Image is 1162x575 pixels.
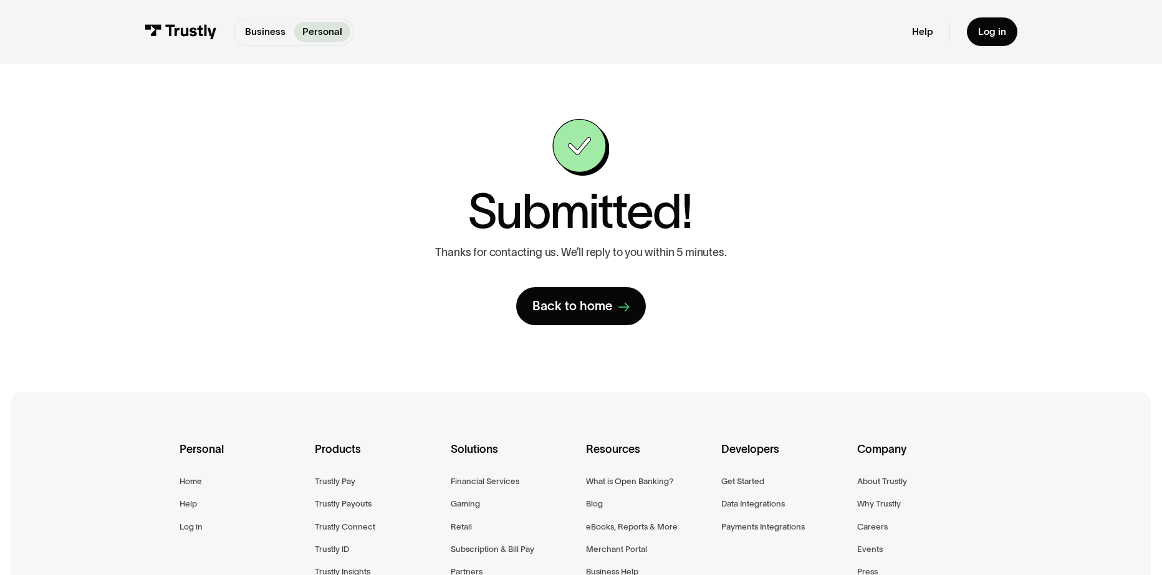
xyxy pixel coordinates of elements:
a: Log in [967,17,1017,47]
a: Financial Services [451,475,519,489]
a: Events [857,543,883,557]
a: Business [237,22,294,42]
a: Help [912,26,933,38]
a: Get Started [721,475,764,489]
a: Data Integrations [721,497,785,511]
a: What is Open Banking? [586,475,673,489]
a: Gaming [451,497,480,511]
p: Business [245,24,286,39]
a: Merchant Portal [586,543,647,557]
a: Log in [180,520,203,535]
div: Resources [586,440,711,475]
a: Subscription & Bill Pay [451,543,534,557]
a: Blog [586,497,603,511]
div: Personal [180,440,305,475]
p: Personal [302,24,342,39]
h1: Submitted! [468,187,693,235]
div: Back to home [532,298,613,315]
a: About Trustly [857,475,907,489]
a: Trustly ID [315,543,349,557]
div: Log in [978,26,1006,38]
a: Personal [294,22,351,42]
a: Trustly Connect [315,520,375,535]
a: Trustly Pay [315,475,355,489]
a: Payments Integrations [721,520,805,535]
a: Back to home [516,287,646,326]
a: Careers [857,520,888,535]
a: Help [180,497,197,511]
img: Trustly Logo [145,24,216,39]
a: Home [180,475,202,489]
a: Why Trustly [857,497,901,511]
a: Trustly Payouts [315,497,372,511]
a: eBooks, Reports & More [586,520,678,535]
div: Developers [721,440,847,475]
div: Company [857,440,982,475]
p: Thanks for contacting us. We’ll reply to you within 5 minutes. [435,246,726,259]
a: Retail [451,520,472,535]
div: Solutions [451,440,576,475]
div: Products [315,440,440,475]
